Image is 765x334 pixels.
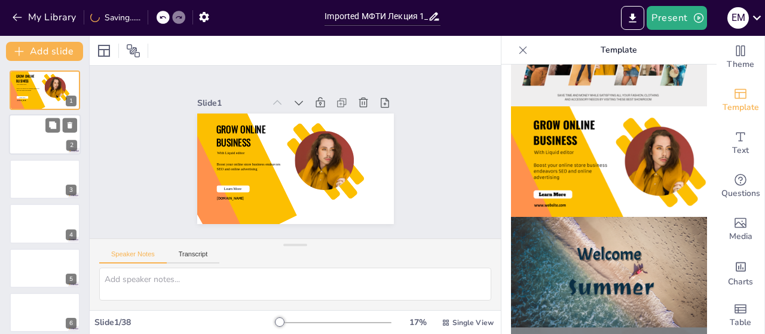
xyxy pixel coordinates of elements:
[717,165,764,208] div: Get real-time input from your audience
[6,42,83,61] button: Add slide
[94,41,114,60] div: Layout
[66,185,76,195] div: 3
[45,118,60,133] button: Duplicate Slide
[17,84,27,85] span: With Liquid editor
[66,229,76,240] div: 4
[717,36,764,79] div: Change the overall theme
[63,118,77,133] button: Delete Slide
[316,71,341,88] span: [DOMAIN_NAME]
[452,318,494,327] span: Single View
[717,122,764,165] div: Add text boxes
[167,250,220,263] button: Transcript
[403,317,432,328] div: 17 %
[729,230,752,243] span: Media
[728,275,753,289] span: Charts
[99,250,167,263] button: Speaker Notes
[727,58,754,71] span: Theme
[621,6,644,30] button: Export to PowerPoint
[732,144,749,157] span: Text
[10,160,80,199] div: 3
[717,208,764,251] div: Add images, graphics, shapes or video
[126,44,140,58] span: Position
[10,249,80,288] div: 5
[511,217,707,327] img: thumb-5.png
[325,8,427,25] input: Insert title
[16,73,33,83] span: GROW ONLINE BUSINESS
[717,79,764,122] div: Add ready made slides
[94,317,277,328] div: Slide 1 / 38
[10,204,80,243] div: 4
[511,106,707,217] img: thumb-4.png
[10,71,80,110] div: 1
[730,316,751,329] span: Table
[344,140,408,184] div: Slide 1
[66,318,76,329] div: 6
[19,97,26,98] span: Learn More
[10,293,80,332] div: 6
[66,274,76,284] div: 5
[9,8,81,27] button: My Library
[66,140,77,151] div: 2
[323,82,340,95] span: Learn More
[90,12,140,23] div: Saving......
[647,6,706,30] button: Present
[301,96,359,136] span: Boost your online store business endeavors SEO and online advertising
[717,251,764,294] div: Add charts and graphs
[338,110,363,127] span: With Liquid editor
[723,101,759,114] span: Template
[329,115,379,163] span: GROW ONLINE BUSINESS
[17,100,26,102] span: [DOMAIN_NAME]
[721,187,760,200] span: Questions
[9,115,81,155] div: 2
[727,6,749,30] button: E M
[727,7,749,29] div: E M
[533,36,705,65] p: Template
[66,96,76,106] div: 1
[17,88,39,91] span: Boost your online store business endeavors SEO and online advertising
